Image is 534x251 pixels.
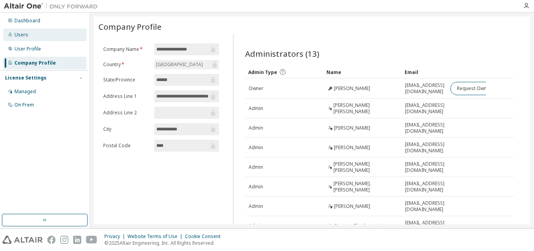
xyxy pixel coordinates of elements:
div: [GEOGRAPHIC_DATA] [155,60,204,69]
span: [EMAIL_ADDRESS][DOMAIN_NAME] [405,102,444,115]
label: Postal Code [103,143,150,149]
img: Altair One [4,2,102,10]
span: Admin [249,184,263,190]
label: Address Line 1 [103,93,150,99]
span: Admin [249,223,263,229]
div: [GEOGRAPHIC_DATA] [154,60,219,69]
img: youtube.svg [86,236,97,244]
div: Email [405,66,444,78]
span: [EMAIL_ADDRESS][DOMAIN_NAME] [405,200,444,213]
label: Country [103,61,150,68]
img: altair_logo.svg [2,236,43,244]
p: © 2025 Altair Engineering, Inc. All Rights Reserved. [104,240,225,246]
span: [PERSON_NAME] [334,203,370,209]
label: Company Name [103,46,150,52]
label: State/Province [103,77,150,83]
span: [PERSON_NAME] [334,144,370,151]
div: Users [14,32,28,38]
span: [EMAIL_ADDRESS][DOMAIN_NAME] [405,122,444,134]
span: Admin [249,203,263,209]
span: Admin [249,105,263,112]
span: Admin [249,164,263,170]
img: instagram.svg [60,236,68,244]
div: Cookie Consent [185,233,225,240]
div: License Settings [5,75,47,81]
button: Request Owner Change [450,82,516,95]
span: Admin [249,125,263,131]
div: Managed [14,88,36,95]
span: Company Profile [99,21,161,32]
div: Dashboard [14,18,40,24]
div: Privacy [104,233,127,240]
span: [PERSON_NAME] [334,125,370,131]
label: Address Line 2 [103,110,150,116]
div: On Prem [14,102,34,108]
div: Company Profile [14,60,56,66]
span: [EMAIL_ADDRESS][DOMAIN_NAME] [405,82,444,95]
img: facebook.svg [47,236,56,244]
span: [PERSON_NAME] [PERSON_NAME] [333,161,398,173]
div: User Profile [14,46,41,52]
span: [EMAIL_ADDRESS][DOMAIN_NAME] [405,161,444,173]
span: Cascaro Rhodessa J [334,223,379,229]
span: [PERSON_NAME]. [PERSON_NAME] [333,181,398,193]
span: Admin [249,144,263,151]
span: [PERSON_NAME] [PERSON_NAME] [333,102,398,115]
span: [EMAIL_ADDRESS][DOMAIN_NAME] [405,220,444,232]
img: linkedin.svg [73,236,81,244]
label: City [103,126,150,132]
span: [EMAIL_ADDRESS][DOMAIN_NAME] [405,181,444,193]
span: Administrators (13) [245,48,319,59]
div: Name [326,66,398,78]
div: Website Terms of Use [127,233,185,240]
span: [PERSON_NAME] [334,85,370,92]
span: [EMAIL_ADDRESS][DOMAIN_NAME] [405,141,444,154]
span: Admin Type [248,69,277,76]
span: Owner [249,85,263,92]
